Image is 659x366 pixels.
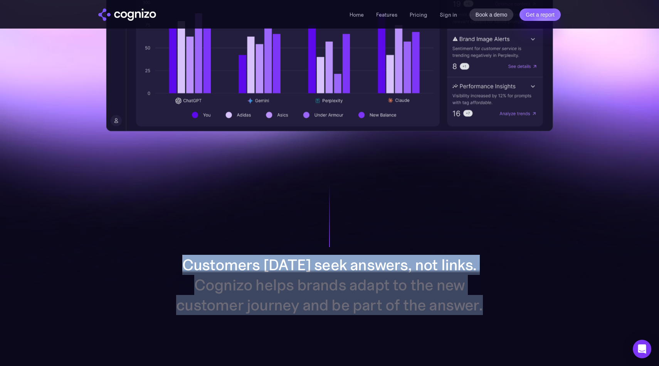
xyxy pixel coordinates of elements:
a: Get a report [519,8,561,21]
a: Sign in [440,10,457,19]
a: Book a demo [469,8,514,21]
a: Home [350,11,364,18]
a: home [98,8,156,21]
div: Open Intercom Messenger [633,340,651,358]
p: Customers [DATE] seek answers, not links. Cognizo helps brands adapt to the new customer journey ... [175,255,484,315]
a: Features [376,11,397,18]
img: cognizo logo [98,8,156,21]
a: Pricing [410,11,427,18]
